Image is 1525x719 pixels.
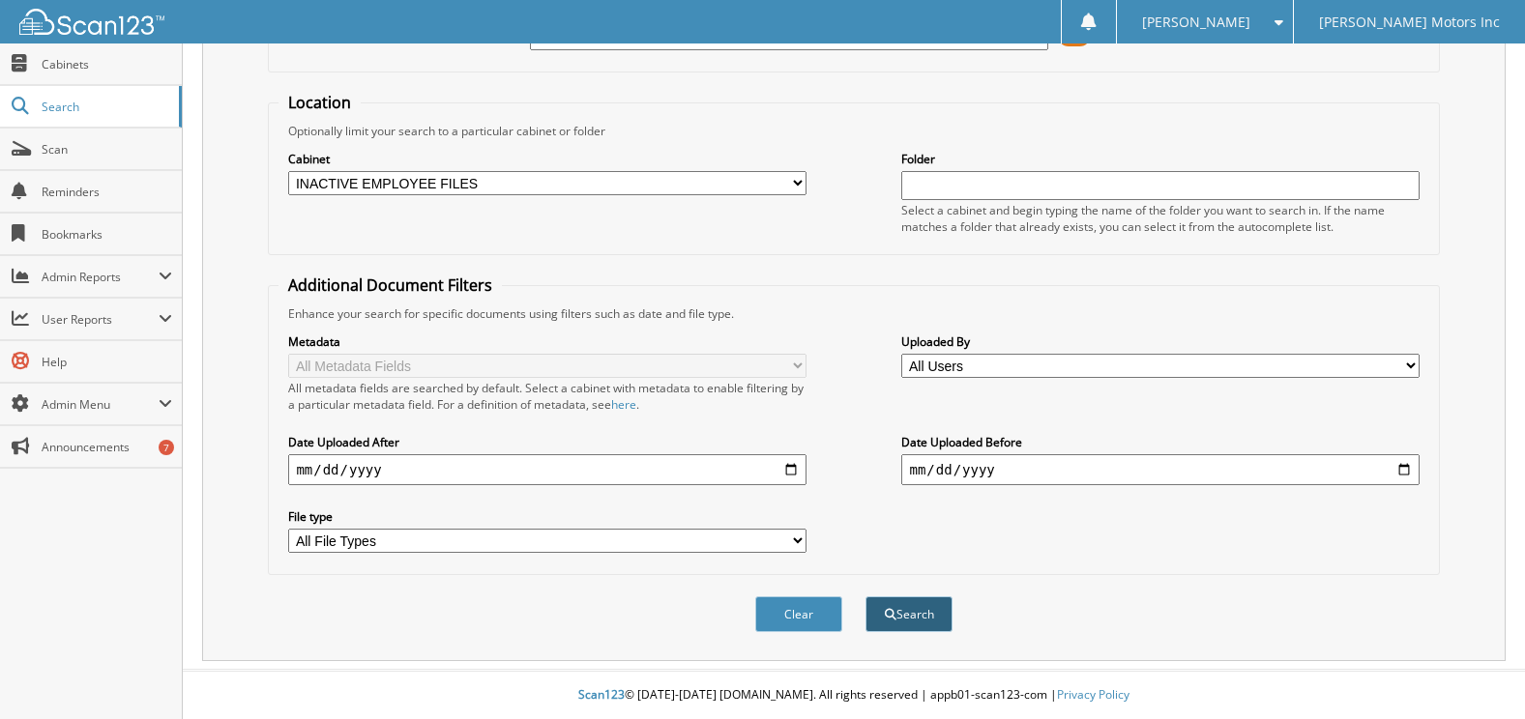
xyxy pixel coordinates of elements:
[42,99,169,115] span: Search
[159,440,174,455] div: 7
[42,56,172,72] span: Cabinets
[755,596,842,632] button: Clear
[901,202,1419,235] div: Select a cabinet and begin typing the name of the folder you want to search in. If the name match...
[19,9,164,35] img: scan123-logo-white.svg
[578,686,625,703] span: Scan123
[1319,16,1500,28] span: [PERSON_NAME] Motors Inc
[288,380,806,413] div: All metadata fields are searched by default. Select a cabinet with metadata to enable filtering b...
[42,354,172,370] span: Help
[42,396,159,413] span: Admin Menu
[183,672,1525,719] div: © [DATE]-[DATE] [DOMAIN_NAME]. All rights reserved | appb01-scan123-com |
[42,226,172,243] span: Bookmarks
[279,123,1428,139] div: Optionally limit your search to a particular cabinet or folder
[1142,16,1250,28] span: [PERSON_NAME]
[288,434,806,450] label: Date Uploaded After
[865,596,953,632] button: Search
[42,184,172,200] span: Reminders
[1057,686,1129,703] a: Privacy Policy
[288,151,806,167] label: Cabinet
[288,508,806,525] label: File type
[42,311,159,328] span: User Reports
[901,333,1419,350] label: Uploaded By
[279,92,361,113] legend: Location
[901,434,1419,450] label: Date Uploaded Before
[42,269,159,285] span: Admin Reports
[279,274,502,296] legend: Additional Document Filters
[42,141,172,158] span: Scan
[279,305,1428,322] div: Enhance your search for specific documents using filters such as date and file type.
[901,151,1419,167] label: Folder
[288,454,806,485] input: start
[611,396,636,413] a: here
[901,454,1419,485] input: end
[42,439,172,455] span: Announcements
[288,333,806,350] label: Metadata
